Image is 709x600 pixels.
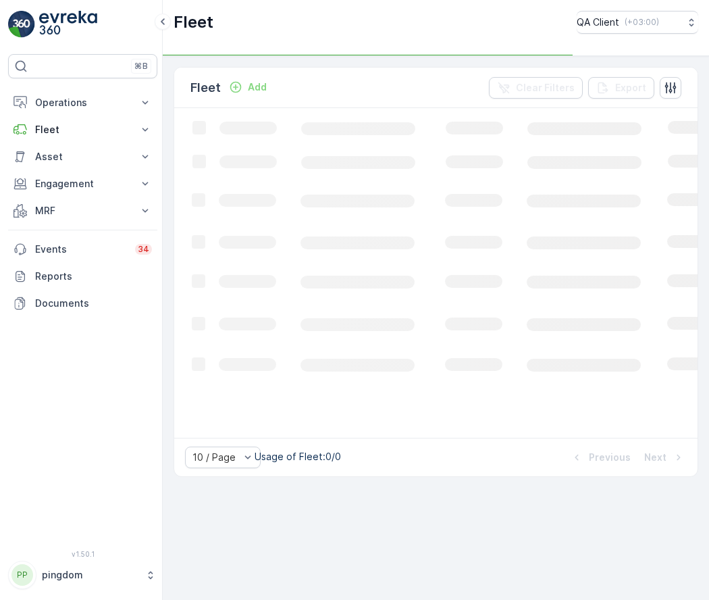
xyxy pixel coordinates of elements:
[35,177,130,191] p: Engagement
[35,243,127,256] p: Events
[577,11,698,34] button: QA Client(+03:00)
[8,116,157,143] button: Fleet
[224,79,272,95] button: Add
[589,451,631,464] p: Previous
[8,89,157,116] button: Operations
[255,450,341,464] p: Usage of Fleet : 0/0
[8,11,35,38] img: logo
[8,236,157,263] a: Events34
[615,81,646,95] p: Export
[489,77,583,99] button: Clear Filters
[8,561,157,589] button: PPpingdom
[8,550,157,558] span: v 1.50.1
[588,77,654,99] button: Export
[35,96,130,109] p: Operations
[39,11,97,38] img: logo_light-DOdMpM7g.png
[577,16,619,29] p: QA Client
[134,61,148,72] p: ⌘B
[8,290,157,317] a: Documents
[35,150,130,164] p: Asset
[35,270,152,283] p: Reports
[644,451,666,464] p: Next
[643,449,687,466] button: Next
[8,263,157,290] a: Reports
[625,17,659,28] p: ( +03:00 )
[35,204,130,218] p: MRF
[8,143,157,170] button: Asset
[35,297,152,310] p: Documents
[190,78,221,97] p: Fleet
[569,449,632,466] button: Previous
[8,170,157,197] button: Engagement
[138,244,149,255] p: 34
[11,564,33,586] div: PP
[248,80,267,94] p: Add
[516,81,575,95] p: Clear Filters
[35,123,130,136] p: Fleet
[42,568,138,582] p: pingdom
[8,197,157,224] button: MRF
[174,11,213,33] p: Fleet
